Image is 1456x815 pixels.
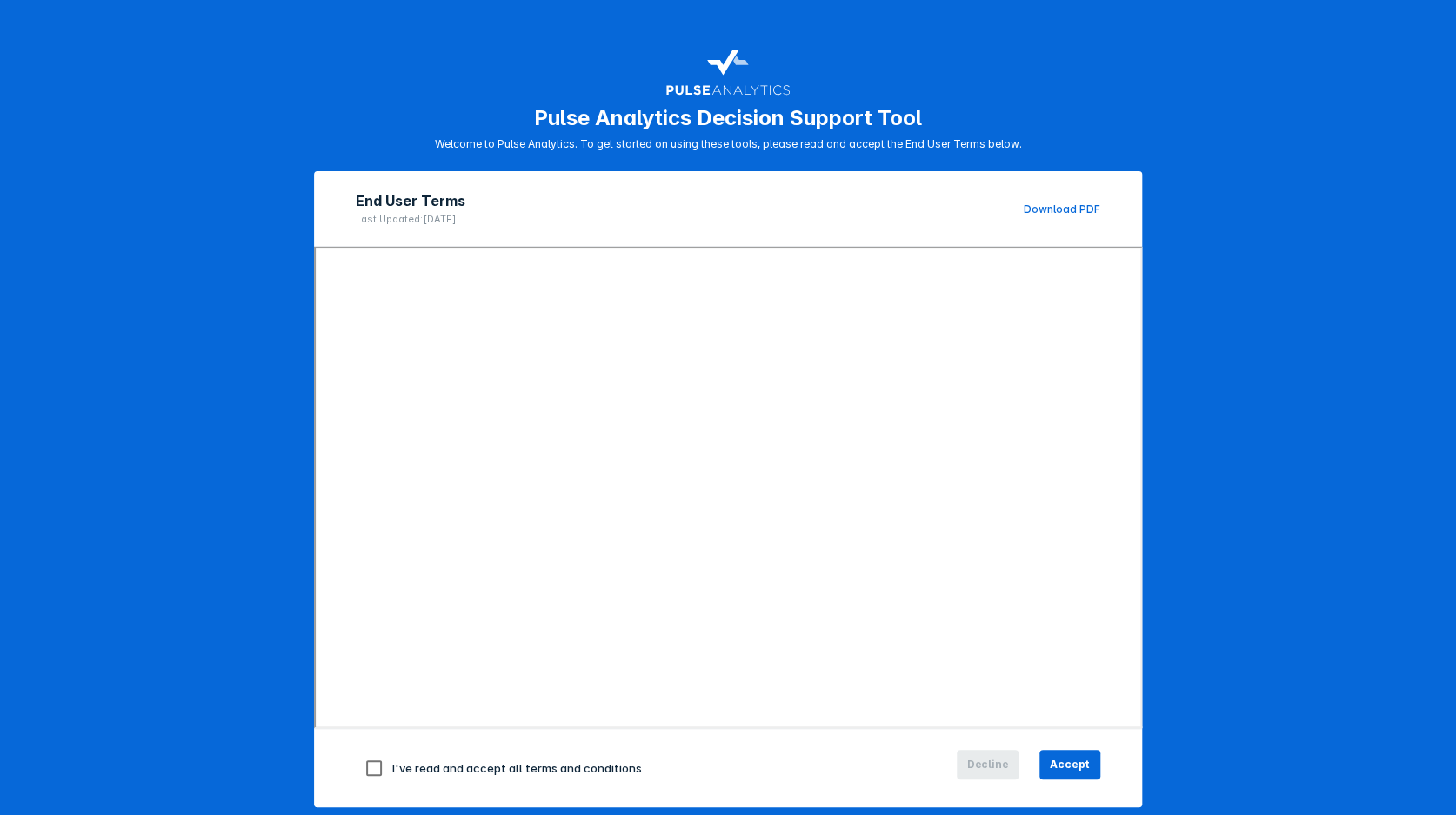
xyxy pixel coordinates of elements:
h1: Pulse Analytics Decision Support Tool [534,105,922,130]
button: Decline [957,750,1019,779]
img: pulse-logo-user-terms.svg [665,42,791,98]
button: Accept [1039,750,1100,779]
p: Last Updated: [DATE] [356,213,465,225]
span: Accept [1050,757,1090,772]
p: Welcome to Pulse Analytics. To get started on using these tools, please read and accept the End U... [435,137,1022,150]
span: I've read and accept all terms and conditions [392,760,642,774]
h2: End User Terms [356,192,465,209]
span: Decline [967,757,1009,772]
a: Download PDF [1024,202,1100,215]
